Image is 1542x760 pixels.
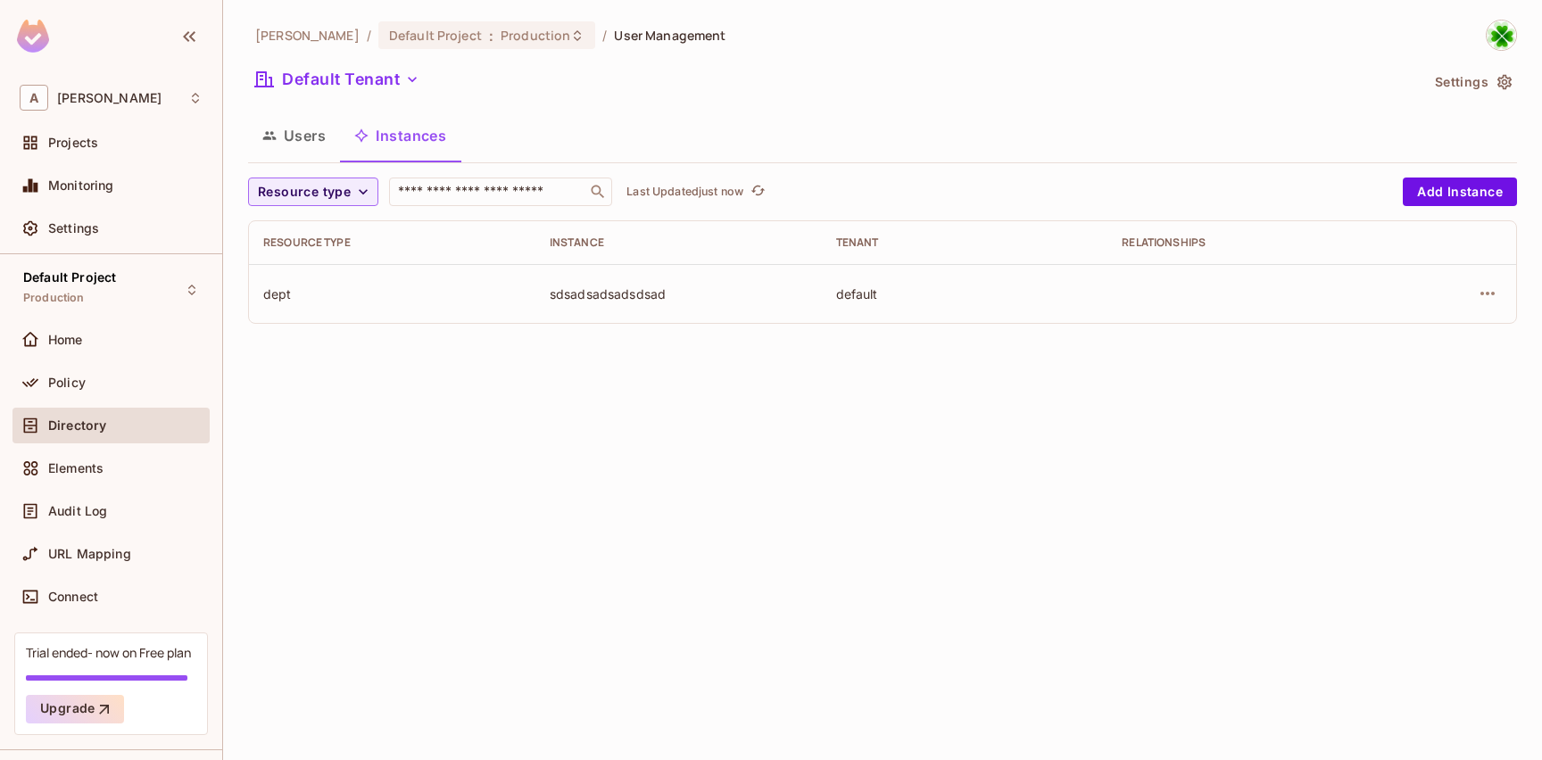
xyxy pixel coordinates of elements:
[48,136,98,150] span: Projects
[614,27,725,44] span: User Management
[26,644,191,661] div: Trial ended- now on Free plan
[258,181,351,203] span: Resource type
[750,183,766,201] span: refresh
[488,29,494,43] span: :
[26,695,124,723] button: Upgrade
[48,178,114,193] span: Monitoring
[367,27,371,44] li: /
[23,291,85,305] span: Production
[836,235,1094,250] div: Tenant
[48,461,104,475] span: Elements
[48,376,86,390] span: Policy
[1487,21,1516,50] img: dajiang
[23,270,116,285] span: Default Project
[48,221,99,235] span: Settings
[17,20,49,53] img: SReyMgAAAABJRU5ErkJggg==
[48,418,106,433] span: Directory
[248,65,427,94] button: Default Tenant
[20,85,48,111] span: A
[248,113,340,158] button: Users
[626,185,743,199] p: Last Updated just now
[747,181,768,202] button: refresh
[389,27,482,44] span: Default Project
[743,181,768,202] span: Click to refresh data
[248,178,378,206] button: Resource type
[550,285,808,302] div: sdsadsadsadsdsad
[602,27,607,44] li: /
[263,285,521,302] div: dept
[48,333,83,347] span: Home
[1403,178,1517,206] button: Add Instance
[255,27,360,44] span: the active workspace
[1428,68,1517,96] button: Settings
[340,113,460,158] button: Instances
[550,235,808,250] div: Instance
[501,27,570,44] span: Production
[48,590,98,604] span: Connect
[263,235,521,250] div: Resource type
[1122,235,1380,250] div: Relationships
[48,504,107,518] span: Audit Log
[48,547,131,561] span: URL Mapping
[836,285,1094,302] div: default
[57,91,162,105] span: Workspace: andy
